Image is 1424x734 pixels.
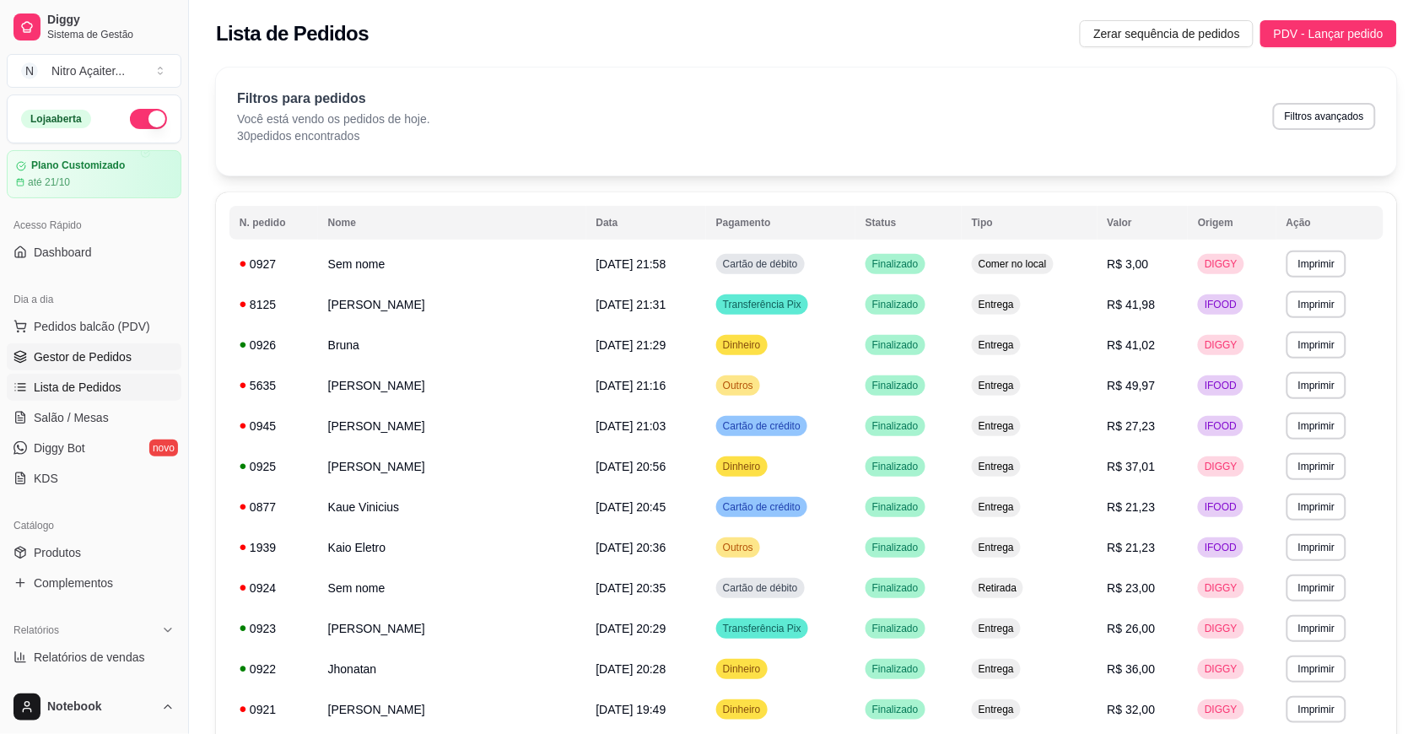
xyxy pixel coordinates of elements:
[318,568,586,608] td: Sem nome
[596,622,666,635] span: [DATE] 20:29
[975,662,1017,676] span: Entrega
[869,460,922,473] span: Finalizado
[596,419,666,433] span: [DATE] 21:03
[1108,541,1156,554] span: R$ 21,23
[1273,103,1376,130] button: Filtros avançados
[975,622,1017,635] span: Entrega
[975,338,1017,352] span: Entrega
[1108,500,1156,514] span: R$ 21,23
[1108,581,1156,595] span: R$ 23,00
[596,703,666,716] span: [DATE] 19:49
[130,109,167,129] button: Alterar Status
[1093,24,1240,43] span: Zerar sequência de pedidos
[34,409,109,426] span: Salão / Mesas
[240,620,308,637] div: 0923
[720,379,757,392] span: Outros
[7,54,181,88] button: Select a team
[7,404,181,431] a: Salão / Mesas
[237,89,430,109] p: Filtros para pedidos
[975,460,1017,473] span: Entrega
[720,581,801,595] span: Cartão de débito
[1108,338,1156,352] span: R$ 41,02
[240,580,308,596] div: 0924
[869,298,922,311] span: Finalizado
[1286,494,1346,521] button: Imprimir
[47,28,175,41] span: Sistema de Gestão
[869,338,922,352] span: Finalizado
[869,581,922,595] span: Finalizado
[28,175,70,189] article: até 21/10
[7,286,181,313] div: Dia a dia
[34,470,58,487] span: KDS
[720,500,804,514] span: Cartão de crédito
[1201,541,1240,554] span: IFOOD
[240,499,308,515] div: 0877
[1188,206,1276,240] th: Origem
[7,644,181,671] a: Relatórios de vendas
[237,111,430,127] p: Você está vendo os pedidos de hoje.
[318,649,586,689] td: Jhonatan
[720,298,805,311] span: Transferência Pix
[229,206,318,240] th: N. pedido
[34,379,121,396] span: Lista de Pedidos
[240,458,308,475] div: 0925
[34,348,132,365] span: Gestor de Pedidos
[1108,257,1149,271] span: R$ 3,00
[1108,379,1156,392] span: R$ 49,97
[34,649,145,666] span: Relatórios de vendas
[975,500,1017,514] span: Entrega
[318,487,586,527] td: Kaue Vinicius
[720,460,764,473] span: Dinheiro
[706,206,855,240] th: Pagamento
[596,338,666,352] span: [DATE] 21:29
[855,206,962,240] th: Status
[1108,460,1156,473] span: R$ 37,01
[240,701,308,718] div: 0921
[1108,703,1156,716] span: R$ 32,00
[318,608,586,649] td: [PERSON_NAME]
[1098,206,1189,240] th: Valor
[1286,696,1346,723] button: Imprimir
[720,703,764,716] span: Dinheiro
[596,581,666,595] span: [DATE] 20:35
[1286,534,1346,561] button: Imprimir
[47,13,175,28] span: Diggy
[7,465,181,492] a: KDS
[962,206,1098,240] th: Tipo
[720,257,801,271] span: Cartão de débito
[13,623,59,637] span: Relatórios
[7,7,181,47] a: DiggySistema de Gestão
[1286,251,1346,278] button: Imprimir
[1201,703,1241,716] span: DIGGY
[34,440,85,456] span: Diggy Bot
[1286,615,1346,642] button: Imprimir
[596,662,666,676] span: [DATE] 20:28
[1201,581,1241,595] span: DIGGY
[720,338,764,352] span: Dinheiro
[7,374,181,401] a: Lista de Pedidos
[1201,500,1240,514] span: IFOOD
[1260,20,1397,47] button: PDV - Lançar pedido
[7,674,181,701] a: Relatório de clientes
[1201,662,1241,676] span: DIGGY
[720,541,757,554] span: Outros
[1286,656,1346,683] button: Imprimir
[1108,662,1156,676] span: R$ 36,00
[596,257,666,271] span: [DATE] 21:58
[720,662,764,676] span: Dinheiro
[869,500,922,514] span: Finalizado
[318,244,586,284] td: Sem nome
[7,687,181,727] button: Notebook
[1201,379,1240,392] span: IFOOD
[975,581,1020,595] span: Retirada
[1108,298,1156,311] span: R$ 41,98
[7,239,181,266] a: Dashboard
[869,703,922,716] span: Finalizado
[7,539,181,566] a: Produtos
[34,544,81,561] span: Produtos
[1276,206,1384,240] th: Ação
[975,541,1017,554] span: Entrega
[1274,24,1384,43] span: PDV - Lançar pedido
[7,150,181,198] a: Plano Customizadoaté 21/10
[975,419,1017,433] span: Entrega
